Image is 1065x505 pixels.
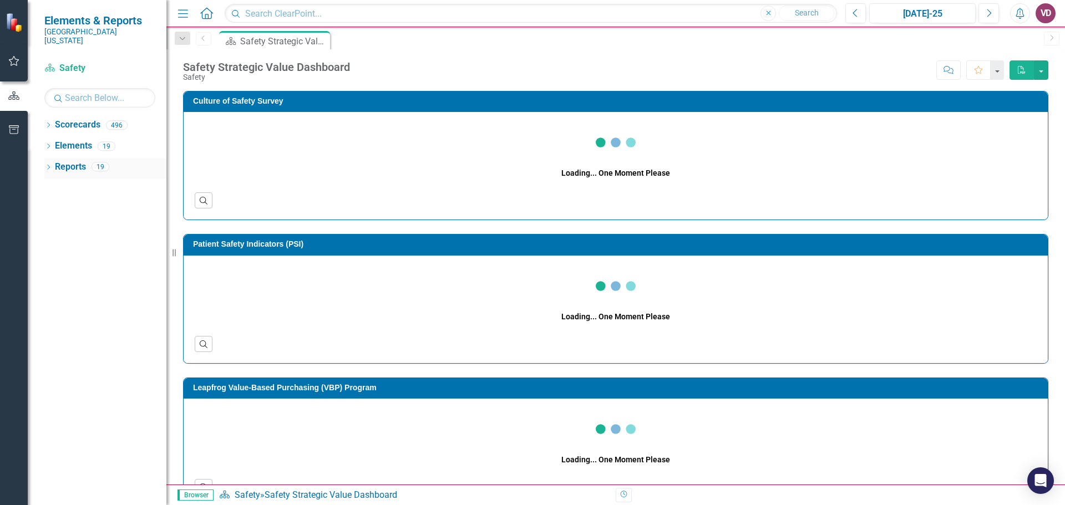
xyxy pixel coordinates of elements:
input: Search ClearPoint... [225,4,837,23]
a: Reports [55,161,86,174]
span: Elements & Reports [44,14,155,27]
small: [GEOGRAPHIC_DATA][US_STATE] [44,27,155,45]
div: 19 [92,162,109,172]
div: Safety Strategic Value Dashboard [183,61,350,73]
h3: Culture of Safety Survey [193,97,1042,105]
div: Safety [183,73,350,81]
div: 496 [106,120,128,130]
div: [DATE]-25 [873,7,972,21]
div: Open Intercom Messenger [1027,467,1054,494]
button: [DATE]-25 [869,3,976,23]
div: » [219,489,607,502]
div: Safety Strategic Value Dashboard [265,489,397,500]
div: Safety Strategic Value Dashboard [240,34,327,48]
div: Loading... One Moment Please [561,311,670,322]
button: Search [779,6,834,21]
span: Search [795,8,819,17]
img: ClearPoint Strategy [6,13,25,32]
button: VD [1036,3,1056,23]
a: Safety [44,62,155,75]
h3: Leapfrog Value-Based Purchasing (VBP) Program [193,384,1042,392]
span: Browser [177,489,214,501]
a: Elements [55,140,92,152]
a: Scorecards [55,119,100,131]
h3: Patient Safety Indicators (PSI) [193,240,1042,248]
div: Loading... One Moment Please [561,454,670,465]
input: Search Below... [44,88,155,108]
div: Loading... One Moment Please [561,167,670,178]
a: Safety [235,489,260,500]
div: 19 [98,141,115,151]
